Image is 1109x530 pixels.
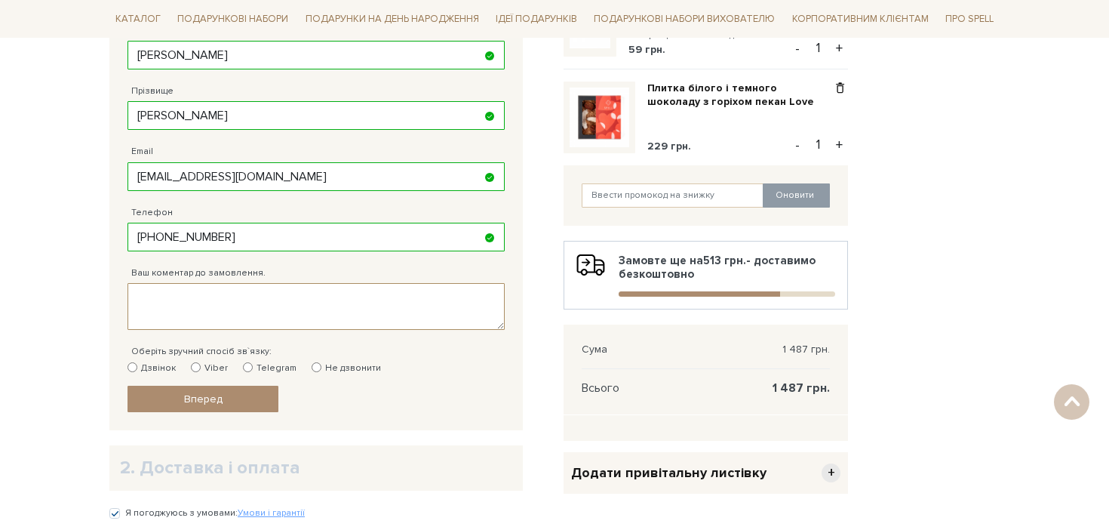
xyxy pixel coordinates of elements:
[131,85,174,98] label: Прізвище
[191,362,228,375] label: Viber
[647,82,832,109] a: Плитка білого і темного шоколаду з горіхом пекан Love
[773,381,830,395] span: 1 487 грн.
[171,8,294,31] a: Подарункові набори
[184,393,223,405] span: Вперед
[238,507,305,519] a: Умови і гарантії
[312,362,381,375] label: Не дзвонити
[191,362,201,372] input: Viber
[831,37,848,60] button: +
[131,345,272,359] label: Оберіть зручний спосіб зв`язку:
[763,183,830,208] button: Оновити
[243,362,253,372] input: Telegram
[312,362,321,372] input: Не дзвонити
[790,134,805,156] button: -
[831,134,848,156] button: +
[131,267,266,280] label: Ваш коментар до замовлення.
[588,6,781,32] a: Подарункові набори вихователю
[127,362,137,372] input: Дзвінок
[628,43,665,56] span: 59 грн.
[782,343,830,356] span: 1 487 грн.
[131,145,153,159] label: Email
[109,8,167,31] a: Каталог
[582,183,764,208] input: Ввести промокод на знижку
[647,140,691,153] span: 229 грн.
[576,254,835,297] div: Замовте ще на - доставимо безкоштовно
[490,8,583,31] a: Ідеї подарунків
[822,464,840,482] span: +
[243,362,296,375] label: Telegram
[131,206,173,220] label: Телефон
[300,8,485,31] a: Подарунки на День народження
[582,381,619,395] span: Всього
[120,456,512,479] h2: 2. Доставка і оплата
[582,343,607,356] span: Сума
[571,464,766,482] span: Додати привітальну листівку
[790,37,805,60] button: -
[570,88,629,147] img: Плитка білого і темного шоколаду з горіхом пекан Love
[703,254,746,267] b: 513 грн.
[786,6,935,32] a: Корпоративним клієнтам
[939,8,1000,31] a: Про Spell
[127,362,176,375] label: Дзвінок
[125,507,305,520] label: Я погоджуюсь з умовами:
